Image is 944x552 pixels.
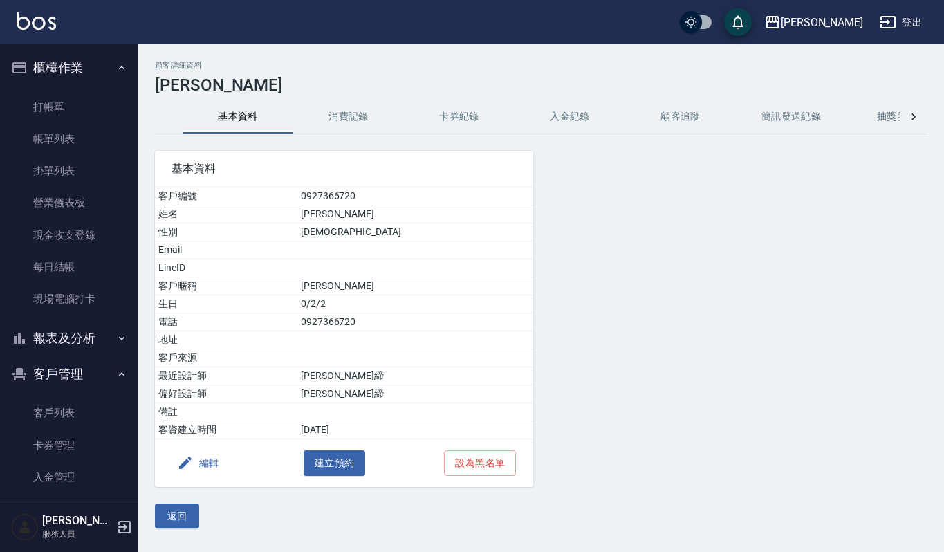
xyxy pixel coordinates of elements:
[11,513,39,541] img: Person
[6,430,133,461] a: 卡券管理
[172,162,517,176] span: 基本資料
[155,61,927,70] h2: 顧客詳細資料
[155,504,199,529] button: 返回
[6,155,133,187] a: 掛單列表
[293,100,404,134] button: 消費記錄
[297,223,533,241] td: [DEMOGRAPHIC_DATA]
[155,295,297,313] td: 生日
[155,403,297,421] td: 備註
[155,205,297,223] td: 姓名
[625,100,736,134] button: 顧客追蹤
[155,223,297,241] td: 性別
[155,241,297,259] td: Email
[42,528,113,540] p: 服務人員
[297,295,533,313] td: 0/2/2
[6,320,133,356] button: 報表及分析
[297,385,533,403] td: [PERSON_NAME]締
[6,123,133,155] a: 帳單列表
[6,461,133,493] a: 入金管理
[404,100,515,134] button: 卡券紀錄
[297,367,533,385] td: [PERSON_NAME]締
[42,514,113,528] h5: [PERSON_NAME]
[736,100,846,134] button: 簡訊發送紀錄
[297,313,533,331] td: 0927366720
[155,385,297,403] td: 偏好設計師
[6,91,133,123] a: 打帳單
[297,421,533,439] td: [DATE]
[155,331,297,349] td: 地址
[297,277,533,295] td: [PERSON_NAME]
[515,100,625,134] button: 入金紀錄
[304,450,366,476] button: 建立預約
[444,450,516,476] button: 設為黑名單
[155,313,297,331] td: 電話
[297,187,533,205] td: 0927366720
[155,367,297,385] td: 最近設計師
[6,251,133,283] a: 每日結帳
[759,8,869,37] button: [PERSON_NAME]
[6,50,133,86] button: 櫃檯作業
[874,10,927,35] button: 登出
[172,450,225,476] button: 編輯
[155,349,297,367] td: 客戶來源
[6,356,133,392] button: 客戶管理
[155,277,297,295] td: 客戶暱稱
[724,8,752,36] button: save
[17,12,56,30] img: Logo
[6,187,133,219] a: 營業儀表板
[781,14,863,31] div: [PERSON_NAME]
[6,283,133,315] a: 現場電腦打卡
[6,397,133,429] a: 客戶列表
[297,205,533,223] td: [PERSON_NAME]
[155,75,927,95] h3: [PERSON_NAME]
[6,219,133,251] a: 現金收支登錄
[155,259,297,277] td: LineID
[155,187,297,205] td: 客戶編號
[155,421,297,439] td: 客資建立時間
[183,100,293,134] button: 基本資料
